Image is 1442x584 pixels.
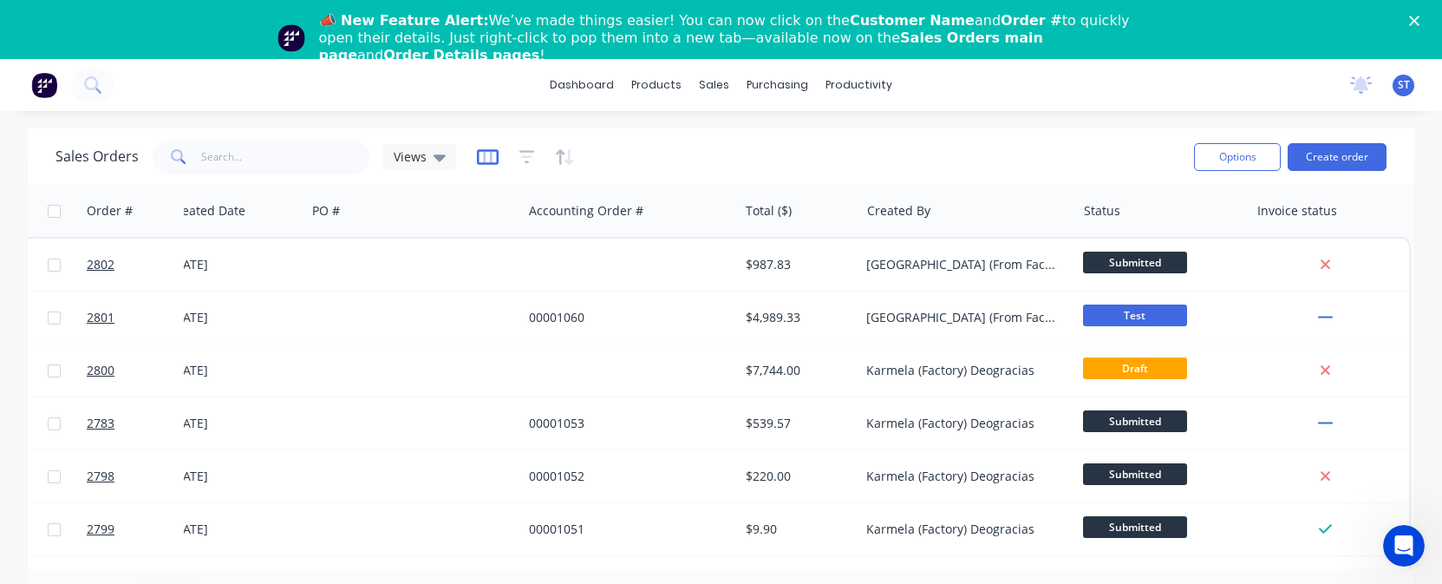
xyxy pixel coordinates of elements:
div: productivity [817,72,901,98]
div: [GEOGRAPHIC_DATA] (From Factory) Loteria [866,309,1059,326]
div: Created By [867,202,930,220]
div: purchasing [738,72,817,98]
b: Customer Name [850,12,975,29]
a: 2783 [87,397,191,449]
b: Order # [1001,12,1062,29]
span: 2783 [87,415,114,432]
button: Create order [1288,143,1387,171]
div: 00001053 [529,415,721,432]
a: dashboard [541,72,623,98]
span: 2802 [87,256,114,273]
span: Views [394,148,427,166]
div: [DATE] [170,415,299,432]
span: 2798 [87,468,114,485]
div: Created Date [169,202,245,220]
span: Submitted [1083,463,1187,485]
b: 📣 New Feature Alert: [319,12,489,29]
button: Options [1194,143,1281,171]
div: Karmela (Factory) Deogracias [866,415,1059,432]
img: Factory [31,72,57,98]
span: 2799 [87,521,114,538]
span: 2801 [87,309,114,326]
div: Karmela (Factory) Deogracias [866,468,1059,485]
div: [GEOGRAPHIC_DATA] (From Factory) Loteria [866,256,1059,273]
div: $7,744.00 [746,362,847,379]
div: $4,989.33 [746,309,847,326]
div: Total ($) [746,202,792,220]
div: 00001052 [529,468,721,485]
div: [DATE] [170,362,299,379]
span: Test [1083,305,1187,326]
span: ST [1398,77,1410,93]
span: Submitted [1083,410,1187,432]
div: $220.00 [746,468,847,485]
b: Order Details pages [383,47,539,63]
img: Profile image for Team [277,24,305,52]
div: $987.83 [746,256,847,273]
div: [DATE] [170,521,299,538]
span: 2800 [87,362,114,379]
h1: Sales Orders [55,148,139,165]
div: $539.57 [746,415,847,432]
div: [DATE] [170,468,299,485]
div: Karmela (Factory) Deogracias [866,521,1059,538]
div: Status [1084,202,1120,220]
a: 2801 [87,292,191,344]
span: Submitted [1083,516,1187,538]
div: 00001060 [529,309,721,326]
span: Draft [1083,358,1187,379]
div: $9.90 [746,521,847,538]
div: Karmela (Factory) Deogracias [866,362,1059,379]
div: [DATE] [170,309,299,326]
input: Search... [201,140,370,174]
a: 2800 [87,344,191,397]
div: 00001051 [529,521,721,538]
iframe: Intercom live chat [1383,525,1425,567]
span: Submitted [1083,252,1187,273]
div: PO # [312,202,340,220]
a: 2798 [87,450,191,502]
div: [DATE] [170,256,299,273]
a: 2802 [87,239,191,291]
div: products [623,72,690,98]
div: Invoice status [1257,202,1337,220]
div: Order # [87,202,133,220]
b: Sales Orders main page [319,30,1043,63]
div: We’ve made things easier! You can now click on the and to quickly open their details. Just right-... [319,12,1138,64]
div: Close [1409,16,1426,26]
a: 2799 [87,503,191,555]
div: Accounting Order # [529,202,643,220]
div: sales [690,72,738,98]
